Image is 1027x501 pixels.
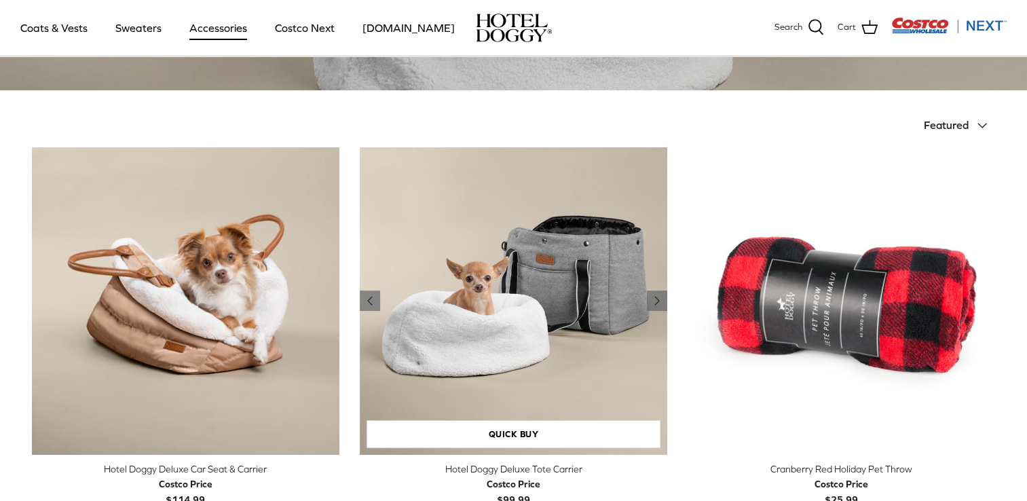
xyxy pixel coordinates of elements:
[838,19,878,37] a: Cart
[838,20,856,35] span: Cart
[103,5,174,51] a: Sweaters
[891,17,1007,34] img: Costco Next
[367,420,660,448] a: Quick buy
[32,147,339,455] a: Hotel Doggy Deluxe Car Seat & Carrier
[8,5,100,51] a: Coats & Vests
[360,462,667,477] div: Hotel Doggy Deluxe Tote Carrier
[487,477,540,491] div: Costco Price
[350,5,467,51] a: [DOMAIN_NAME]
[159,477,212,491] div: Costco Price
[688,147,995,455] a: Cranberry Red Holiday Pet Throw
[924,111,996,141] button: Featured
[476,14,552,42] a: hoteldoggy.com hoteldoggycom
[774,19,824,37] a: Search
[177,5,259,51] a: Accessories
[688,462,995,477] div: Cranberry Red Holiday Pet Throw
[476,14,552,42] img: hoteldoggycom
[32,462,339,477] div: Hotel Doggy Deluxe Car Seat & Carrier
[891,26,1007,36] a: Visit Costco Next
[647,291,667,311] a: Previous
[263,5,347,51] a: Costco Next
[360,291,380,311] a: Previous
[774,20,802,35] span: Search
[815,477,868,491] div: Costco Price
[360,147,667,455] a: Hotel Doggy Deluxe Tote Carrier
[924,119,969,131] span: Featured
